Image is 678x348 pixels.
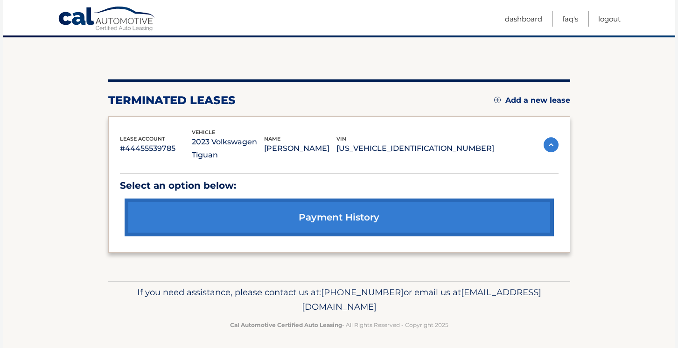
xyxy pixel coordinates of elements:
a: Dashboard [505,11,542,27]
span: [PHONE_NUMBER] [321,287,404,298]
p: If you need assistance, please contact us at: or email us at [114,285,564,315]
img: accordion-active.svg [544,137,559,152]
p: #44455539785 [120,142,192,155]
strong: Cal Automotive Certified Auto Leasing [230,321,342,328]
span: vehicle [192,129,215,135]
p: 2023 Volkswagen Tiguan [192,135,264,162]
p: - All Rights Reserved - Copyright 2025 [114,320,564,330]
span: name [264,135,280,142]
p: Select an option below: [120,178,559,194]
span: vin [336,135,346,142]
a: FAQ's [562,11,578,27]
p: [US_VEHICLE_IDENTIFICATION_NUMBER] [336,142,494,155]
a: Logout [598,11,621,27]
span: lease account [120,135,165,142]
a: Add a new lease [494,96,570,105]
h2: terminated leases [108,93,236,107]
a: Cal Automotive [58,6,156,33]
img: add.svg [494,97,501,103]
a: payment history [125,199,554,236]
p: [PERSON_NAME] [264,142,336,155]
